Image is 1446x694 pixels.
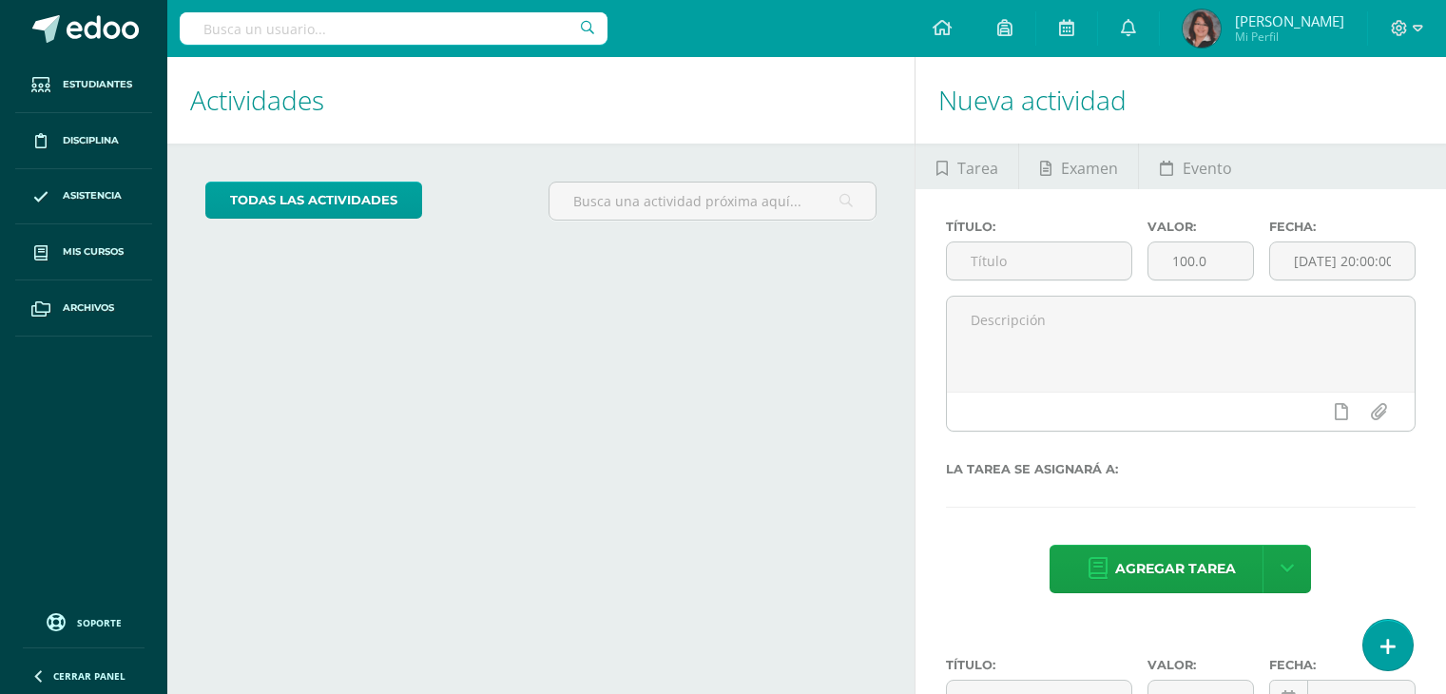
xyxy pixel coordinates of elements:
[1148,242,1253,280] input: Puntos máximos
[180,12,607,45] input: Busca un usuario...
[957,145,998,191] span: Tarea
[1019,144,1138,189] a: Examen
[1183,145,1232,191] span: Evento
[1183,10,1221,48] img: a4bb9d359e5d5e4554d6bc0912f995f6.png
[15,113,152,169] a: Disciplina
[1235,29,1344,45] span: Mi Perfil
[63,300,114,316] span: Archivos
[946,658,1133,672] label: Título:
[549,183,876,220] input: Busca una actividad próxima aquí...
[63,188,122,203] span: Asistencia
[946,462,1416,476] label: La tarea se asignará a:
[190,57,892,144] h1: Actividades
[205,182,422,219] a: todas las Actividades
[63,244,124,260] span: Mis cursos
[15,280,152,337] a: Archivos
[1269,220,1416,234] label: Fecha:
[1270,242,1415,280] input: Fecha de entrega
[1061,145,1118,191] span: Examen
[1235,11,1344,30] span: [PERSON_NAME]
[916,144,1018,189] a: Tarea
[1139,144,1252,189] a: Evento
[1147,220,1254,234] label: Valor:
[938,57,1423,144] h1: Nueva actividad
[15,169,152,225] a: Asistencia
[53,669,125,683] span: Cerrar panel
[946,220,1133,234] label: Título:
[23,608,145,634] a: Soporte
[63,77,132,92] span: Estudiantes
[77,616,122,629] span: Soporte
[15,57,152,113] a: Estudiantes
[63,133,119,148] span: Disciplina
[1147,658,1254,672] label: Valor:
[15,224,152,280] a: Mis cursos
[1115,546,1236,592] span: Agregar tarea
[947,242,1132,280] input: Título
[1269,658,1416,672] label: Fecha:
